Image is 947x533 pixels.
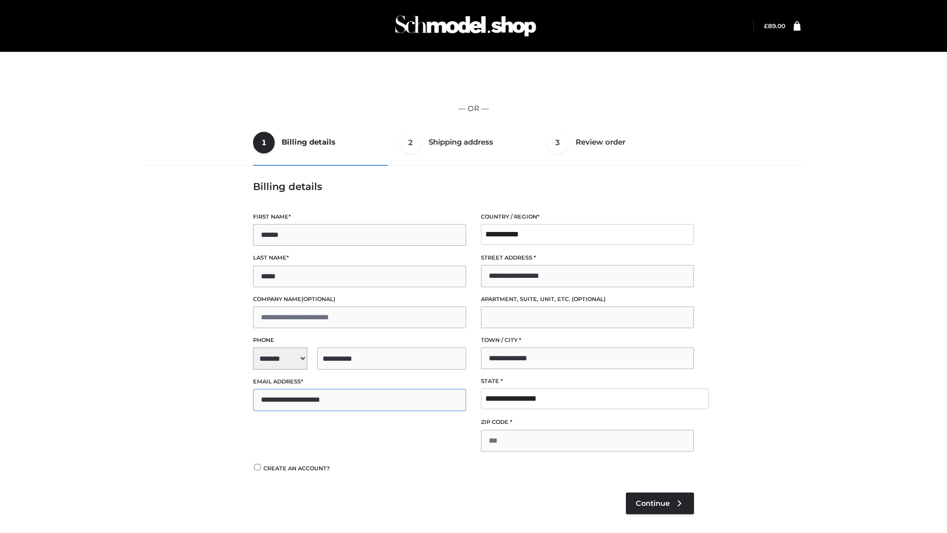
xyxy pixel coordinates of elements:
label: Town / City [481,336,694,345]
bdi: 89.00 [764,22,785,30]
label: Phone [253,336,466,345]
label: Email address [253,377,466,386]
a: Continue [626,493,694,514]
span: (optional) [572,296,606,303]
img: Schmodel Admin 964 [392,6,540,45]
label: ZIP Code [481,418,694,427]
span: Create an account? [263,465,330,472]
label: State [481,377,694,386]
a: £89.00 [764,22,785,30]
span: Continue [636,499,670,508]
label: Apartment, suite, unit, etc. [481,295,694,304]
label: Company name [253,295,466,304]
span: (optional) [301,296,335,303]
p: — OR — [146,102,801,115]
label: Country / Region [481,212,694,222]
label: Last name [253,253,466,263]
input: Create an account? [253,464,262,470]
iframe: Secure express checkout frame [145,65,802,93]
label: Street address [481,253,694,263]
label: First name [253,212,466,222]
span: £ [764,22,768,30]
h3: Billing details [253,181,694,192]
